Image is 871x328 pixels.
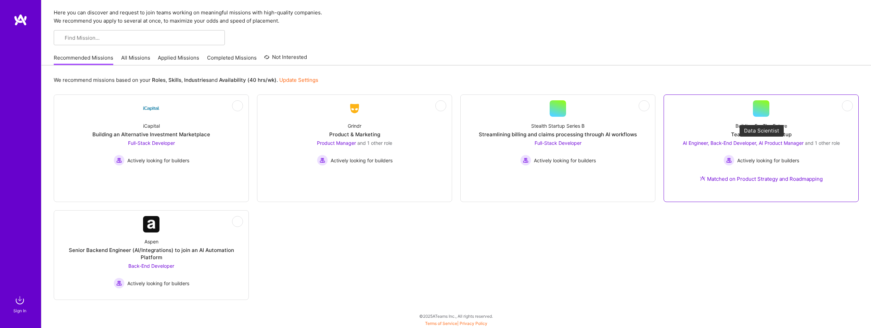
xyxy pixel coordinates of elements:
[438,103,444,109] i: icon EyeClosed
[143,122,160,129] div: iCapital
[479,131,637,138] div: Streamlining billing and claims processing through AI workflows
[700,176,705,181] img: Ateam Purple Icon
[805,140,840,146] span: and 1 other role
[13,293,27,307] img: sign in
[669,100,853,191] a: Building For The FutureTeam for a Tech StartupAI Engineer, Back-End Developer, AI Product Manager...
[14,14,27,26] img: logo
[207,54,257,65] a: Completed Missions
[329,131,380,138] div: Product & Marketing
[128,263,174,269] span: Back-End Developer
[114,155,125,166] img: Actively looking for builders
[534,157,596,164] span: Actively looking for builders
[737,157,799,164] span: Actively looking for builders
[14,293,27,314] a: sign inSign In
[60,100,243,191] a: Company LogoiCapitalBuilding an Alternative Investment MarketplaceFull-Stack Developer Actively l...
[317,140,356,146] span: Product Manager
[348,122,361,129] div: Grindr
[317,155,328,166] img: Actively looking for builders
[168,77,181,83] b: Skills
[531,122,585,129] div: Stealth Startup Series B
[279,77,318,83] a: Update Settings
[219,77,277,83] b: Availability (40 hrs/wk)
[425,321,487,326] span: |
[731,131,792,138] div: Team for a Tech Startup
[346,102,363,115] img: Company Logo
[845,103,850,109] i: icon EyeClosed
[466,100,650,166] a: Stealth Startup Series BStreamlining billing and claims processing through AI workflowsFull-Stack...
[331,157,393,164] span: Actively looking for builders
[121,54,150,65] a: All Missions
[143,216,159,232] img: Company Logo
[152,77,166,83] b: Roles
[235,219,240,224] i: icon EyeClosed
[263,100,446,166] a: Company LogoGrindrProduct & MarketingProduct Manager and 1 other roleActively looking for builder...
[114,278,125,289] img: Actively looking for builders
[60,216,243,289] a: Company LogoAspenSenior Backend Engineer (AI/Integrations) to join an AI Automation PlatformBack-...
[143,100,159,117] img: Company Logo
[60,247,243,261] div: Senior Backend Engineer (AI/Integrations) to join an AI Automation Platform
[54,9,859,25] p: Here you can discover and request to join teams working on meaningful missions with high-quality ...
[13,307,26,314] div: Sign In
[127,157,189,164] span: Actively looking for builders
[65,34,219,41] input: Find Mission...
[128,140,175,146] span: Full-Stack Developer
[235,103,240,109] i: icon EyeClosed
[460,321,487,326] a: Privacy Policy
[127,280,189,287] span: Actively looking for builders
[700,175,823,182] div: Matched on Product Strategy and Roadmapping
[59,36,64,41] i: icon SearchGrey
[723,155,734,166] img: Actively looking for builders
[54,76,318,84] p: We recommend missions based on your , , and .
[184,77,209,83] b: Industries
[735,122,787,129] div: Building For The Future
[683,140,804,146] span: AI Engineer, Back-End Developer, AI Product Manager
[357,140,392,146] span: and 1 other role
[264,53,307,65] a: Not Interested
[92,131,210,138] div: Building an Alternative Investment Marketplace
[641,103,647,109] i: icon EyeClosed
[54,54,113,65] a: Recommended Missions
[520,155,531,166] img: Actively looking for builders
[41,307,871,325] div: © 2025 ATeams Inc., All rights reserved.
[535,140,581,146] span: Full-Stack Developer
[158,54,199,65] a: Applied Missions
[144,238,158,245] div: Aspen
[425,321,457,326] a: Terms of Service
